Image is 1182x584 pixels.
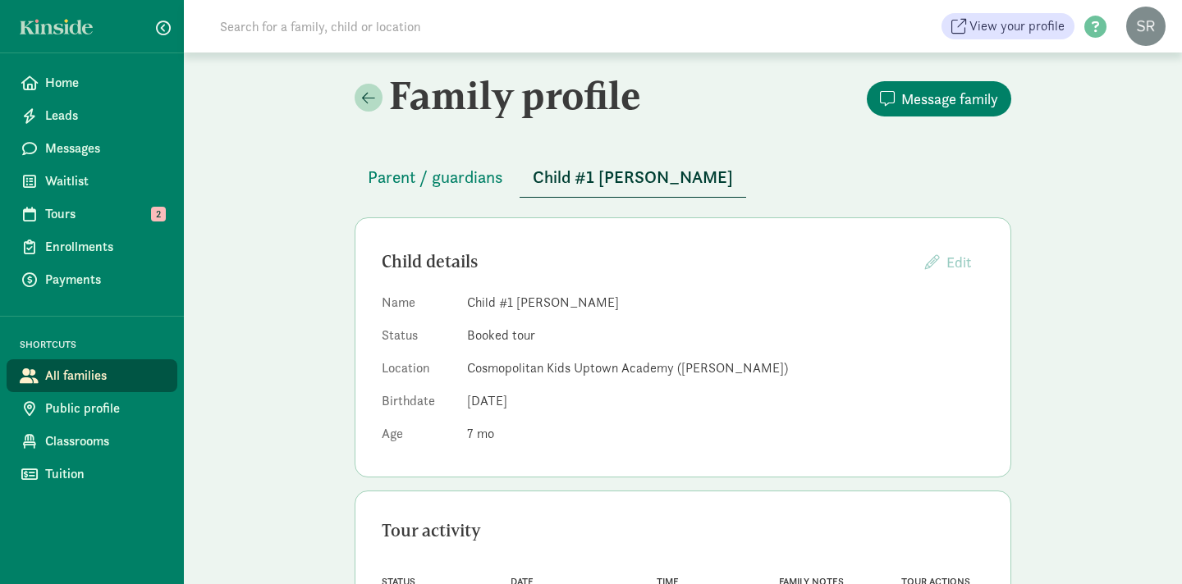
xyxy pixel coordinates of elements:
button: Message family [867,81,1011,116]
span: Message family [901,88,998,110]
a: Public profile [7,392,177,425]
span: Enrollments [45,237,164,257]
a: Classrooms [7,425,177,458]
button: Parent / guardians [355,157,516,197]
dt: Location [382,358,454,385]
span: View your profile [969,16,1065,36]
a: Child #1 [PERSON_NAME] [520,168,746,187]
a: Tours 2 [7,198,177,230]
input: Search for a family, child or location [210,10,671,43]
dt: Name [382,293,454,319]
span: Messages [45,139,164,158]
dd: Booked tour [467,326,984,345]
span: Payments [45,270,164,290]
dt: Age [382,424,454,450]
span: Tuition [45,464,164,484]
div: Child details [382,249,912,275]
span: Public profile [45,399,164,418]
a: Leads [7,99,177,132]
span: Child #1 [PERSON_NAME] [533,164,733,190]
span: [DATE] [467,392,507,409]
span: Leads [45,106,164,125]
div: Tour activity [382,518,984,544]
span: Classrooms [45,431,164,451]
span: Waitlist [45,171,164,191]
a: Waitlist [7,165,177,198]
a: Payments [7,263,177,296]
a: View your profile [941,13,1074,39]
span: 7 [467,425,494,442]
button: Edit [912,244,984,280]
a: Tuition [7,458,177,490]
dd: Child #1 [PERSON_NAME] [467,293,984,313]
a: Enrollments [7,230,177,263]
a: Messages [7,132,177,165]
dt: Birthdate [382,391,454,417]
span: Tours [45,204,164,224]
iframe: Chat Widget [1100,505,1182,584]
button: Child #1 [PERSON_NAME] [520,157,746,198]
span: All families [45,366,164,386]
span: Home [45,73,164,93]
span: Parent / guardians [368,164,503,190]
span: Edit [946,253,971,271]
a: Parent / guardians [355,168,516,187]
dt: Status [382,326,454,352]
span: 2 [151,207,166,221]
dd: Cosmopolitan Kids Uptown Academy ([PERSON_NAME]) [467,358,984,378]
a: Home [7,66,177,99]
h2: Family profile [355,72,680,118]
a: All families [7,359,177,392]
